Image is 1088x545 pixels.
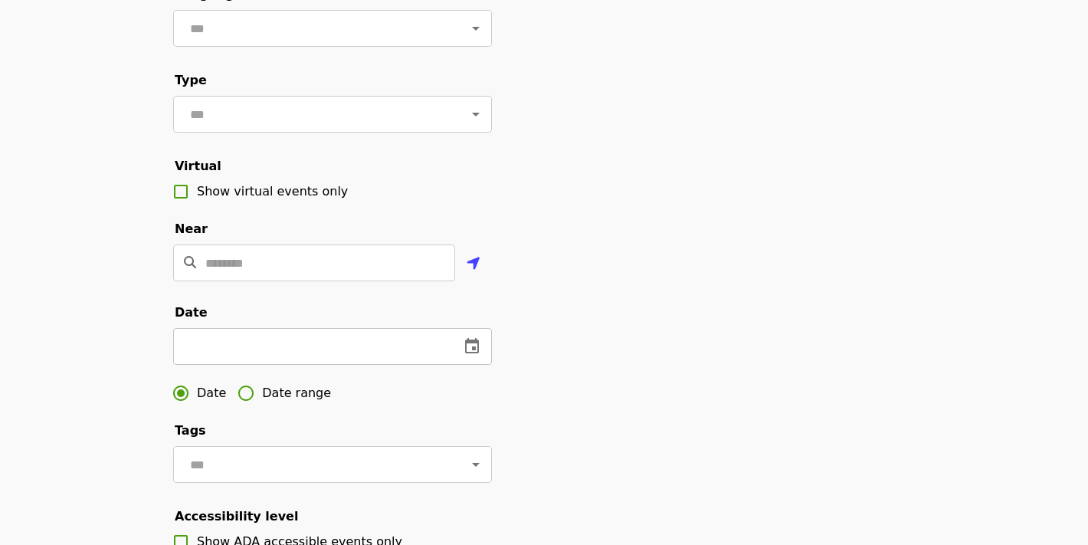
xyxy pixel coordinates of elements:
button: Open [465,103,487,125]
span: Type [175,73,207,87]
span: Virtual [175,159,221,173]
i: search icon [184,255,196,270]
span: Date [175,305,208,320]
button: Open [465,18,487,39]
i: location-arrow icon [467,254,480,273]
span: Accessibility level [175,509,298,524]
span: Date [197,384,226,402]
span: Show virtual events only [197,184,348,199]
button: Use my location [455,246,492,283]
span: Tags [175,423,206,438]
span: Near [175,222,208,236]
input: Location [205,245,455,281]
span: Date range [262,384,331,402]
button: Open [465,454,487,475]
button: change date [454,328,490,365]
